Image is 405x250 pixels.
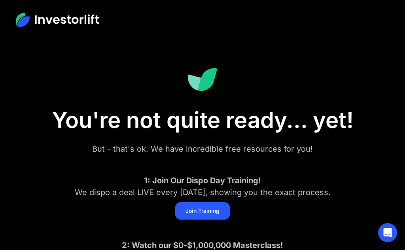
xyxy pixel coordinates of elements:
[32,143,373,155] div: But - that's ok. We have incredible free resources for you!
[32,175,373,198] div: We dispo a deal LIVE every [DATE], showing you the exact process.
[16,107,389,133] h1: You're not quite ready... yet!
[122,241,283,250] strong: 2: Watch our $0-$1,000,000 Masterclass!
[378,223,397,242] div: Open Intercom Messenger
[187,68,218,91] img: Investorlift Dashboard
[144,176,261,185] strong: 1: Join Our Dispo Day Training!
[175,202,230,220] a: Join Training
